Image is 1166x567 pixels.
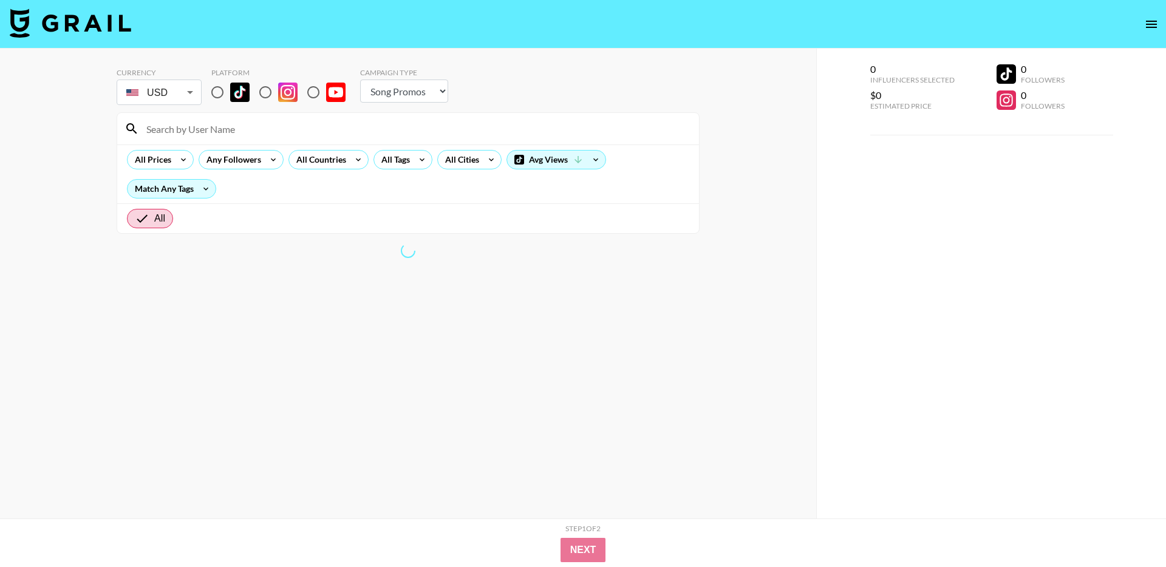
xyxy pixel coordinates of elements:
span: All [154,211,165,226]
img: YouTube [326,83,346,102]
div: Match Any Tags [128,180,216,198]
div: All Prices [128,151,174,169]
div: USD [119,82,199,103]
img: TikTok [230,83,250,102]
div: Influencers Selected [870,75,955,84]
div: $0 [870,89,955,101]
div: All Cities [438,151,482,169]
div: Avg Views [507,151,605,169]
div: Platform [211,68,355,77]
div: All Countries [289,151,349,169]
div: Followers [1021,75,1065,84]
div: Estimated Price [870,101,955,110]
div: 0 [1021,63,1065,75]
div: Followers [1021,101,1065,110]
div: 0 [870,63,955,75]
img: Instagram [278,83,298,102]
div: Currency [117,68,202,77]
button: open drawer [1139,12,1164,36]
div: All Tags [374,151,412,169]
div: 0 [1021,89,1065,101]
input: Search by User Name [139,119,692,138]
div: Any Followers [199,151,264,169]
img: Grail Talent [10,8,131,38]
span: Refreshing lists, bookers, clients, countries, tags, cities, talent, talent... [398,241,417,260]
div: Step 1 of 2 [565,524,601,533]
div: Campaign Type [360,68,448,77]
button: Next [561,538,606,562]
